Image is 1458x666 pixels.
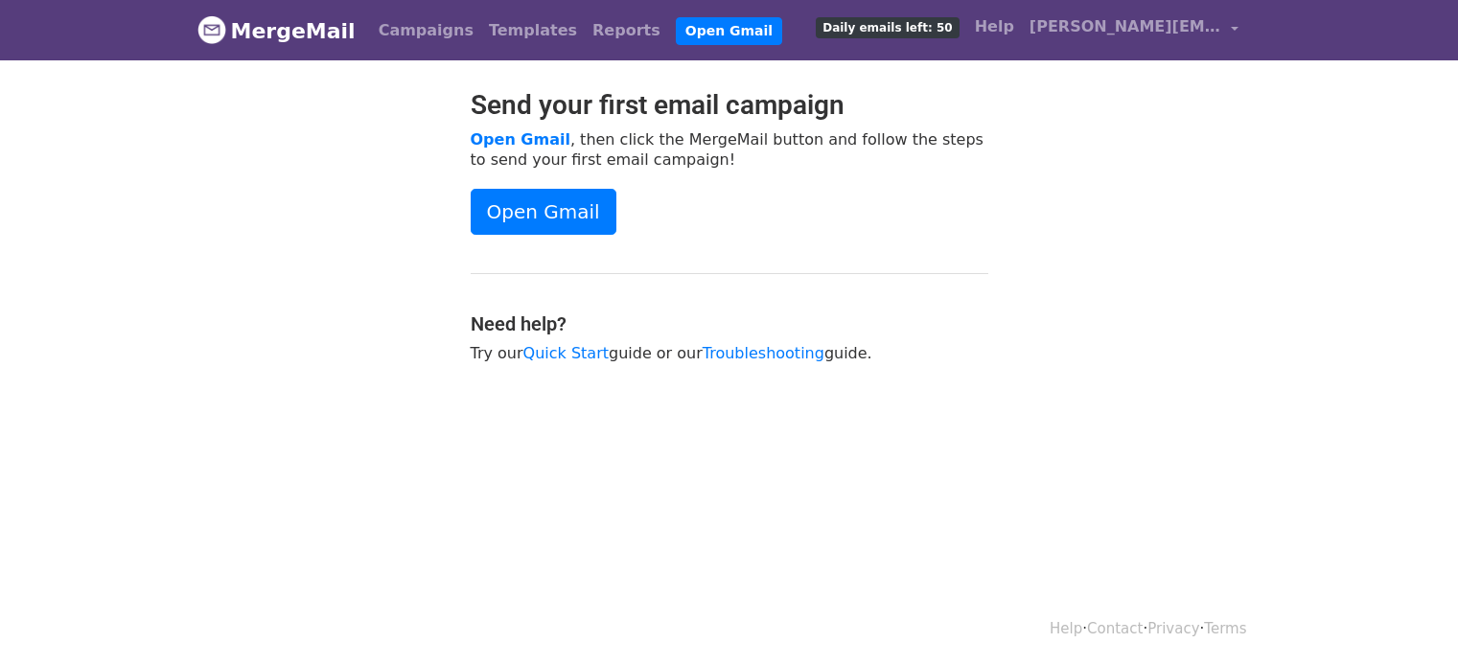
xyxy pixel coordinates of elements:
[676,17,782,45] a: Open Gmail
[471,312,988,335] h4: Need help?
[967,8,1022,46] a: Help
[471,89,988,122] h2: Send your first email campaign
[371,11,481,50] a: Campaigns
[808,8,966,46] a: Daily emails left: 50
[1147,620,1199,637] a: Privacy
[523,344,609,362] a: Quick Start
[703,344,824,362] a: Troubleshooting
[1022,8,1246,53] a: [PERSON_NAME][EMAIL_ADDRESS][DOMAIN_NAME]
[471,130,570,149] a: Open Gmail
[471,189,616,235] a: Open Gmail
[1204,620,1246,637] a: Terms
[1087,620,1143,637] a: Contact
[1050,620,1082,637] a: Help
[1030,15,1221,38] span: [PERSON_NAME][EMAIL_ADDRESS][DOMAIN_NAME]
[585,11,668,50] a: Reports
[197,15,226,44] img: MergeMail logo
[816,17,959,38] span: Daily emails left: 50
[471,129,988,170] p: , then click the MergeMail button and follow the steps to send your first email campaign!
[197,11,356,51] a: MergeMail
[481,11,585,50] a: Templates
[471,343,988,363] p: Try our guide or our guide.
